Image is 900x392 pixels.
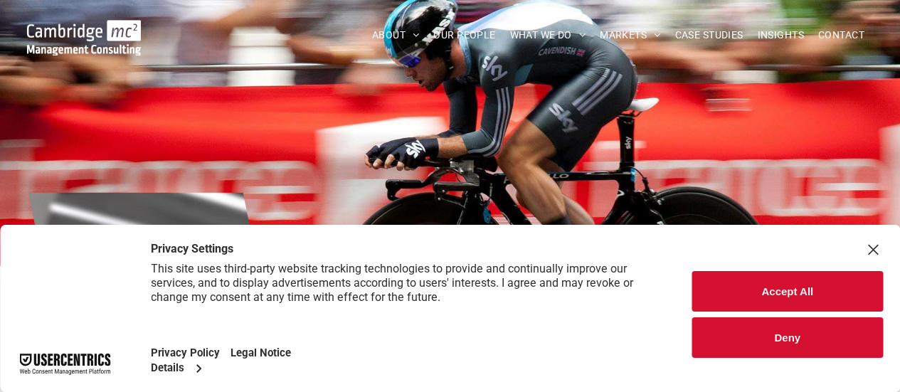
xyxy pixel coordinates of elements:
[668,24,751,46] a: CASE STUDIES
[27,22,142,37] a: Your Business Transformed | Cambridge Management Consulting
[426,24,502,46] a: OUR PEOPLE
[27,20,142,55] img: Go to Homepage
[751,24,811,46] a: INSIGHTS
[365,24,427,46] a: ABOUT
[503,24,593,46] a: WHAT WE DO
[593,24,667,46] a: MARKETS
[811,24,872,46] a: CONTACT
